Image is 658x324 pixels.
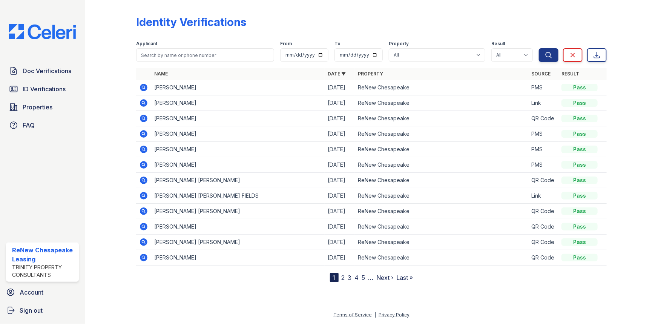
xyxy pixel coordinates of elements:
[561,192,598,200] div: Pass
[561,254,598,261] div: Pass
[528,250,558,266] td: QR Code
[151,157,325,173] td: [PERSON_NAME]
[20,288,43,297] span: Account
[23,121,35,130] span: FAQ
[491,41,505,47] label: Result
[561,238,598,246] div: Pass
[151,95,325,111] td: [PERSON_NAME]
[6,81,79,97] a: ID Verifications
[3,285,82,300] a: Account
[528,235,558,250] td: QR Code
[531,71,551,77] a: Source
[362,274,365,281] a: 5
[151,235,325,250] td: [PERSON_NAME] [PERSON_NAME]
[561,71,579,77] a: Result
[389,41,409,47] label: Property
[325,95,355,111] td: [DATE]
[528,95,558,111] td: Link
[561,146,598,153] div: Pass
[151,173,325,188] td: [PERSON_NAME] [PERSON_NAME]
[20,306,43,315] span: Sign out
[561,223,598,230] div: Pass
[3,24,82,39] img: CE_Logo_Blue-a8612792a0a2168367f1c8372b55b34899dd931a85d93a1a3d3e32e68fde9ad4.png
[3,303,82,318] a: Sign out
[325,173,355,188] td: [DATE]
[325,80,355,95] td: [DATE]
[355,274,359,281] a: 4
[325,188,355,204] td: [DATE]
[561,115,598,122] div: Pass
[23,66,71,75] span: Doc Verifications
[397,274,413,281] a: Last »
[151,142,325,157] td: [PERSON_NAME]
[136,48,274,62] input: Search by name or phone number
[136,15,246,29] div: Identity Verifications
[151,126,325,142] td: [PERSON_NAME]
[355,80,528,95] td: ReNew Chesapeake
[325,250,355,266] td: [DATE]
[561,177,598,184] div: Pass
[355,219,528,235] td: ReNew Chesapeake
[528,111,558,126] td: QR Code
[325,111,355,126] td: [DATE]
[355,111,528,126] td: ReNew Chesapeake
[348,274,352,281] a: 3
[325,126,355,142] td: [DATE]
[151,111,325,126] td: [PERSON_NAME]
[355,188,528,204] td: ReNew Chesapeake
[355,204,528,219] td: ReNew Chesapeake
[368,273,374,282] span: …
[325,142,355,157] td: [DATE]
[328,71,346,77] a: Date ▼
[528,188,558,204] td: Link
[151,219,325,235] td: [PERSON_NAME]
[355,250,528,266] td: ReNew Chesapeake
[528,126,558,142] td: PMS
[355,235,528,250] td: ReNew Chesapeake
[23,103,52,112] span: Properties
[528,173,558,188] td: QR Code
[355,126,528,142] td: ReNew Chesapeake
[334,41,341,47] label: To
[12,246,76,264] div: ReNew Chesapeake Leasing
[325,157,355,173] td: [DATE]
[528,204,558,219] td: QR Code
[355,95,528,111] td: ReNew Chesapeake
[355,173,528,188] td: ReNew Chesapeake
[23,84,66,94] span: ID Verifications
[355,142,528,157] td: ReNew Chesapeake
[355,157,528,173] td: ReNew Chesapeake
[342,274,345,281] a: 2
[325,204,355,219] td: [DATE]
[561,130,598,138] div: Pass
[528,219,558,235] td: QR Code
[151,188,325,204] td: [PERSON_NAME] [PERSON_NAME] FIELDS
[330,273,339,282] div: 1
[561,207,598,215] div: Pass
[561,99,598,107] div: Pass
[528,142,558,157] td: PMS
[379,312,410,318] a: Privacy Policy
[528,157,558,173] td: PMS
[528,80,558,95] td: PMS
[561,161,598,169] div: Pass
[151,204,325,219] td: [PERSON_NAME] [PERSON_NAME]
[6,118,79,133] a: FAQ
[151,250,325,266] td: [PERSON_NAME]
[377,274,394,281] a: Next ›
[154,71,168,77] a: Name
[325,219,355,235] td: [DATE]
[374,312,376,318] div: |
[333,312,372,318] a: Terms of Service
[151,80,325,95] td: [PERSON_NAME]
[561,84,598,91] div: Pass
[12,264,76,279] div: Trinity Property Consultants
[280,41,292,47] label: From
[6,100,79,115] a: Properties
[6,63,79,78] a: Doc Verifications
[325,235,355,250] td: [DATE]
[358,71,383,77] a: Property
[136,41,157,47] label: Applicant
